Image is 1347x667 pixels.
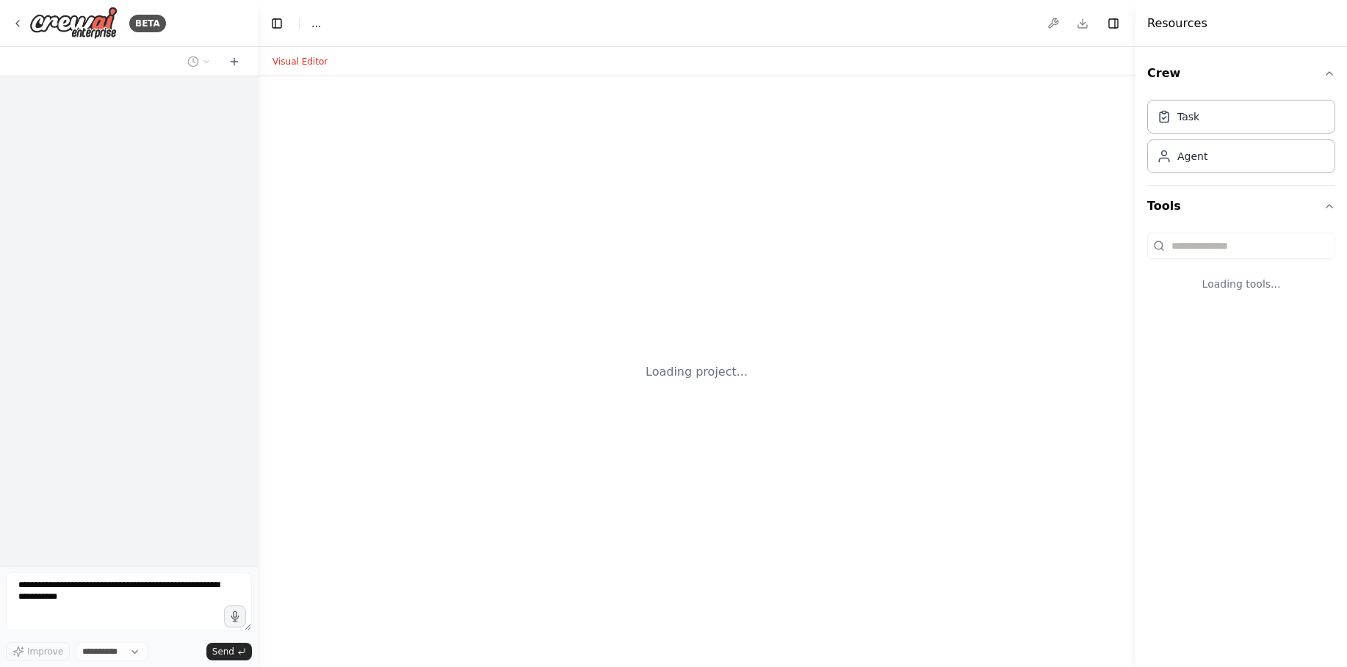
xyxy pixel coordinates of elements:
[1147,227,1335,315] div: Tools
[1147,186,1335,227] button: Tools
[1177,149,1207,164] div: Agent
[206,643,252,660] button: Send
[224,605,246,627] button: Click to speak your automation idea
[212,646,234,657] span: Send
[1147,15,1207,32] h4: Resources
[1103,13,1124,34] button: Hide right sidebar
[267,13,287,34] button: Hide left sidebar
[27,646,63,657] span: Improve
[1147,94,1335,185] div: Crew
[311,16,321,31] span: ...
[129,15,166,32] div: BETA
[311,16,321,31] nav: breadcrumb
[181,53,217,70] button: Switch to previous chat
[1177,109,1199,124] div: Task
[29,7,118,40] img: Logo
[6,642,70,661] button: Improve
[1147,53,1335,94] button: Crew
[646,363,748,381] div: Loading project...
[264,53,336,70] button: Visual Editor
[1147,265,1335,303] div: Loading tools...
[223,53,246,70] button: Start a new chat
